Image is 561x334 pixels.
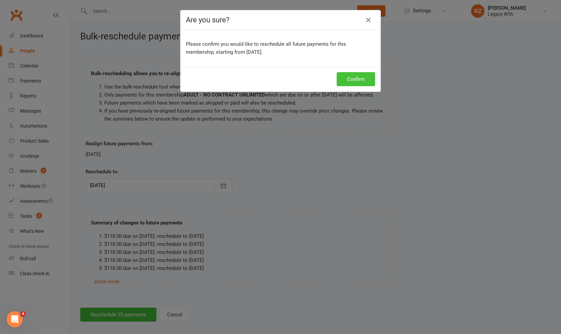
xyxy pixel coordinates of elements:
h4: Are you sure? [186,16,375,24]
span: Please confirm you would like to reschedule all future payments for this membership, starting fro... [186,41,346,55]
span: 4 [20,311,26,317]
iframe: Intercom live chat [7,311,23,327]
button: Close [363,15,374,25]
button: Confirm [337,72,375,86]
